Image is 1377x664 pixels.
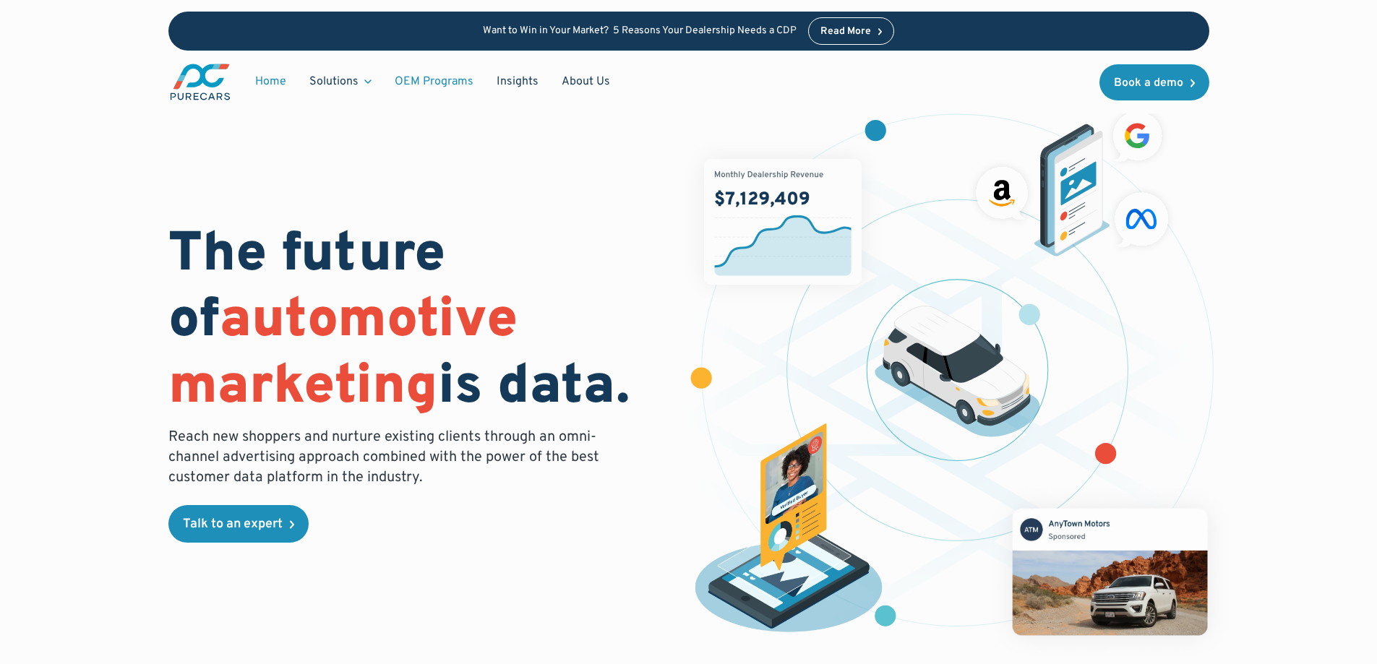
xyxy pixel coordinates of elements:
[704,159,862,285] img: chart showing monthly dealership revenue of $7m
[168,62,232,102] a: main
[550,68,622,95] a: About Us
[383,68,485,95] a: OEM Programs
[309,74,359,90] div: Solutions
[168,505,309,543] a: Talk to an expert
[298,68,383,95] div: Solutions
[820,27,871,37] div: Read More
[168,287,518,422] span: automotive marketing
[808,17,895,45] a: Read More
[969,104,1176,256] img: ads on social media and advertising partners
[183,518,283,531] div: Talk to an expert
[168,427,608,488] p: Reach new shoppers and nurture existing clients through an omni-channel advertising approach comb...
[244,68,298,95] a: Home
[485,68,550,95] a: Insights
[875,306,1041,437] img: illustration of a vehicle
[1114,77,1183,89] div: Book a demo
[168,223,672,421] h1: The future of is data.
[483,25,797,38] p: Want to Win in Your Market? 5 Reasons Your Dealership Needs a CDP
[168,62,232,102] img: purecars logo
[985,481,1235,662] img: mockup of facebook post
[1099,64,1209,100] a: Book a demo
[681,423,897,639] img: persona of a buyer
